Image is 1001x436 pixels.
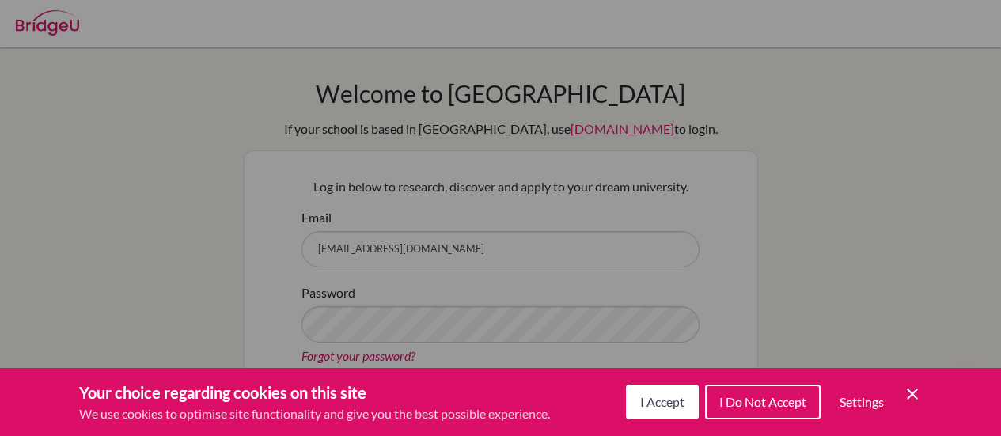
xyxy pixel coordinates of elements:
p: We use cookies to optimise site functionality and give you the best possible experience. [79,404,550,423]
button: Settings [827,386,897,418]
span: Settings [840,394,884,409]
h3: Your choice regarding cookies on this site [79,381,550,404]
button: I Accept [626,385,699,419]
button: I Do Not Accept [705,385,821,419]
span: I Accept [640,394,684,409]
span: I Do Not Accept [719,394,806,409]
button: Save and close [903,385,922,404]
